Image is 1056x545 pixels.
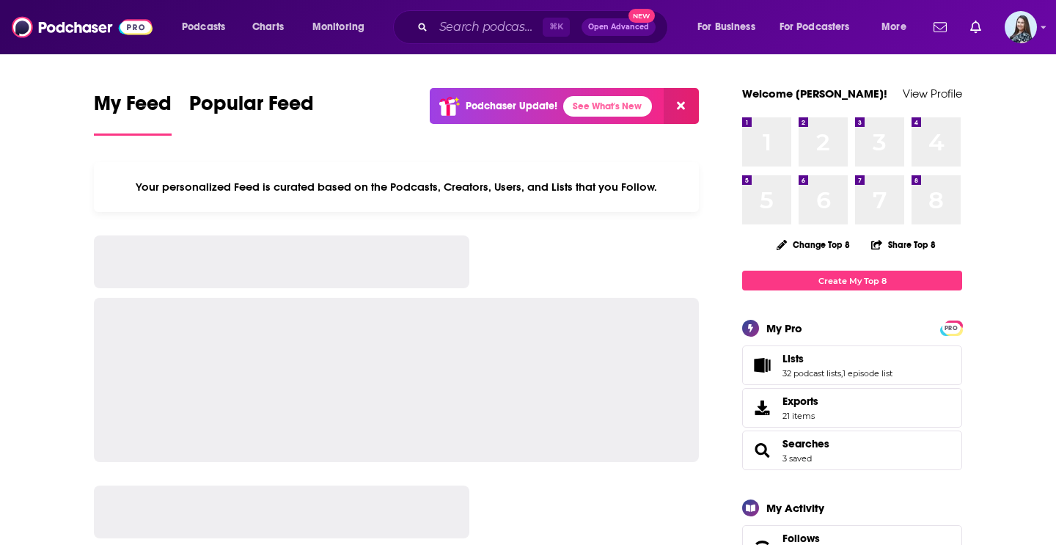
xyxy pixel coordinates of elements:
[628,9,655,23] span: New
[782,352,804,365] span: Lists
[94,162,699,212] div: Your personalized Feed is curated based on the Podcasts, Creators, Users, and Lists that you Follow.
[747,355,777,376] a: Lists
[780,17,850,37] span: For Podcasters
[407,10,682,44] div: Search podcasts, credits, & more...
[433,15,543,39] input: Search podcasts, credits, & more...
[742,345,962,385] span: Lists
[782,532,820,545] span: Follows
[843,368,892,378] a: 1 episode list
[742,87,887,100] a: Welcome [PERSON_NAME]!
[189,91,314,125] span: Popular Feed
[782,453,812,464] a: 3 saved
[252,17,284,37] span: Charts
[782,395,818,408] span: Exports
[747,440,777,461] a: Searches
[782,411,818,421] span: 21 items
[742,431,962,470] span: Searches
[94,91,172,125] span: My Feed
[881,17,906,37] span: More
[12,13,153,41] img: Podchaser - Follow, Share and Rate Podcasts
[582,18,656,36] button: Open AdvancedNew
[942,323,960,334] span: PRO
[782,437,829,450] a: Searches
[1005,11,1037,43] span: Logged in as brookefortierpr
[94,91,172,136] a: My Feed
[189,91,314,136] a: Popular Feed
[687,15,774,39] button: open menu
[243,15,293,39] a: Charts
[871,15,925,39] button: open menu
[766,501,824,515] div: My Activity
[770,15,871,39] button: open menu
[742,271,962,290] a: Create My Top 8
[182,17,225,37] span: Podcasts
[1005,11,1037,43] img: User Profile
[172,15,244,39] button: open menu
[942,322,960,333] a: PRO
[742,388,962,428] a: Exports
[302,15,384,39] button: open menu
[588,23,649,31] span: Open Advanced
[782,352,892,365] a: Lists
[312,17,364,37] span: Monitoring
[964,15,987,40] a: Show notifications dropdown
[903,87,962,100] a: View Profile
[697,17,755,37] span: For Business
[928,15,953,40] a: Show notifications dropdown
[841,368,843,378] span: ,
[543,18,570,37] span: ⌘ K
[768,235,859,254] button: Change Top 8
[782,368,841,378] a: 32 podcast lists
[563,96,652,117] a: See What's New
[747,398,777,418] span: Exports
[1005,11,1037,43] button: Show profile menu
[466,100,557,112] p: Podchaser Update!
[870,230,936,259] button: Share Top 8
[782,532,917,545] a: Follows
[766,321,802,335] div: My Pro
